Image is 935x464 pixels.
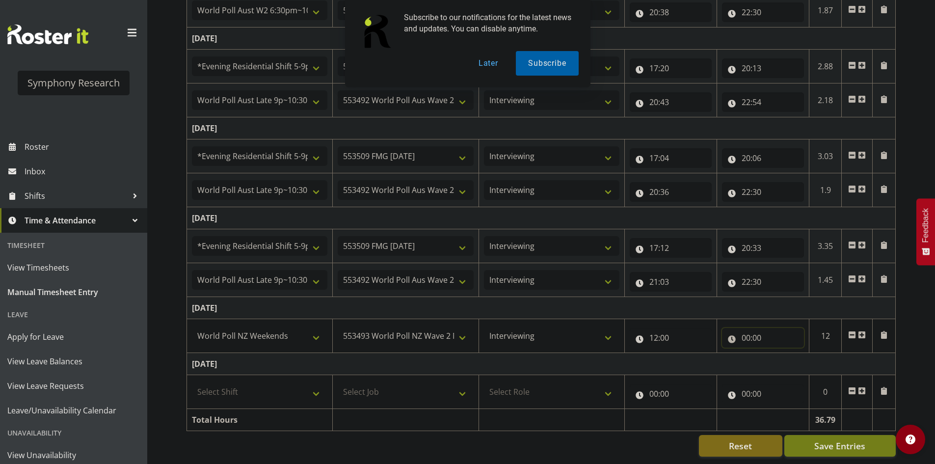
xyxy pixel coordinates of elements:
input: Click to select... [630,272,712,292]
span: View Leave Balances [7,354,140,369]
td: [DATE] [187,207,896,229]
span: View Unavailability [7,448,140,463]
span: Reset [729,439,752,452]
input: Click to select... [630,384,712,404]
span: Time & Attendance [25,213,128,228]
input: Click to select... [630,182,712,202]
input: Click to select... [630,92,712,112]
td: 36.79 [809,409,842,431]
input: Click to select... [722,238,804,258]
td: 2.18 [809,83,842,117]
span: Shifts [25,189,128,203]
a: View Timesheets [2,255,145,280]
td: [DATE] [187,117,896,139]
img: notification icon [357,12,396,51]
div: Timesheet [2,235,145,255]
span: Feedback [921,208,930,243]
td: 0 [809,375,842,409]
input: Click to select... [722,148,804,168]
input: Click to select... [630,238,712,258]
input: Click to select... [722,384,804,404]
a: View Leave Requests [2,374,145,398]
div: Leave [2,304,145,325]
td: 12 [809,319,842,353]
button: Feedback - Show survey [916,198,935,265]
input: Click to select... [722,92,804,112]
td: 3.03 [809,139,842,173]
a: Manual Timesheet Entry [2,280,145,304]
input: Click to select... [722,272,804,292]
a: Leave/Unavailability Calendar [2,398,145,423]
img: help-xxl-2.png [906,435,915,444]
span: Roster [25,139,142,154]
div: Subscribe to our notifications for the latest news and updates. You can disable anytime. [396,12,579,34]
input: Click to select... [630,148,712,168]
td: 1.9 [809,173,842,207]
button: Reset [699,435,782,457]
span: Manual Timesheet Entry [7,285,140,300]
span: View Leave Requests [7,379,140,393]
span: View Timesheets [7,260,140,275]
a: Apply for Leave [2,325,145,349]
span: Inbox [25,164,142,179]
button: Subscribe [516,51,578,76]
span: Apply for Leave [7,329,140,344]
span: Save Entries [814,439,865,452]
button: Later [466,51,510,76]
td: 3.35 [809,229,842,263]
input: Click to select... [630,328,712,348]
input: Click to select... [722,328,804,348]
button: Save Entries [784,435,896,457]
a: View Leave Balances [2,349,145,374]
td: [DATE] [187,297,896,319]
input: Click to select... [722,182,804,202]
td: Total Hours [187,409,333,431]
td: [DATE] [187,353,896,375]
div: Unavailability [2,423,145,443]
td: 1.45 [809,263,842,297]
span: Leave/Unavailability Calendar [7,403,140,418]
